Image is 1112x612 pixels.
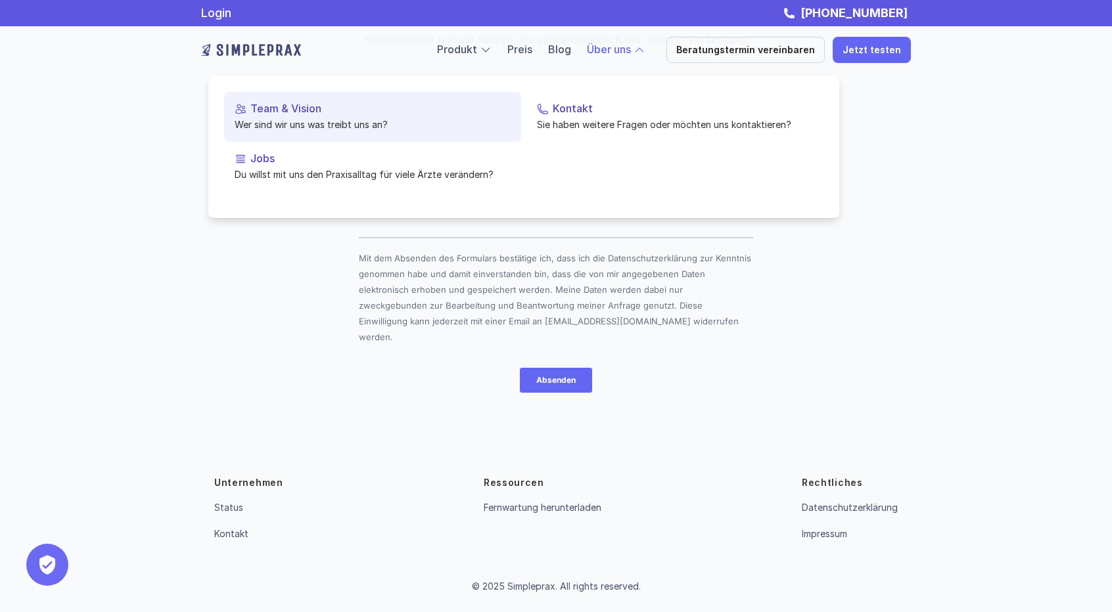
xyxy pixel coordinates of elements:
[224,92,521,142] a: Team & VisionWer sind wir uns was treibt uns an?
[437,43,477,56] a: Produkt
[250,102,511,115] p: Team & Vision
[214,502,243,513] a: Status
[800,6,908,20] strong: [PHONE_NUMBER]
[235,167,511,181] p: Du willst mit uns den Praxisalltag für viele Ärzte verändern?
[537,118,813,131] p: Sie haben weitere Fragen oder möchten uns kontaktieren?
[472,581,641,592] p: © 2025 Simpleprax. All rights reserved.
[526,92,823,142] a: KontaktSie haben weitere Fragen oder möchten uns kontaktieren?
[587,43,631,56] a: Über uns
[224,142,521,192] a: JobsDu willst mit uns den Praxisalltag für viele Ärzte verändern?
[666,37,825,63] a: Beratungstermin vereinbaren
[359,89,753,399] iframe: Form 0
[833,37,911,63] a: Jetzt testen
[201,6,231,20] a: Login
[250,152,511,165] p: Jobs
[235,118,511,131] p: Wer sind wir uns was treibt uns an?
[484,476,544,489] p: Ressourcen
[553,102,813,115] p: Kontakt
[802,502,898,513] a: Datenschutzerklärung
[214,528,248,539] a: Kontakt
[797,6,911,20] a: [PHONE_NUMBER]
[507,43,532,56] a: Preis
[484,502,601,513] a: Fernwartung herunterladen
[214,476,283,489] p: Unternehmen
[802,476,863,489] p: Rechtliches
[548,43,571,56] a: Blog
[843,45,901,56] p: Jetzt testen
[676,45,815,56] p: Beratungstermin vereinbaren
[802,528,847,539] a: Impressum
